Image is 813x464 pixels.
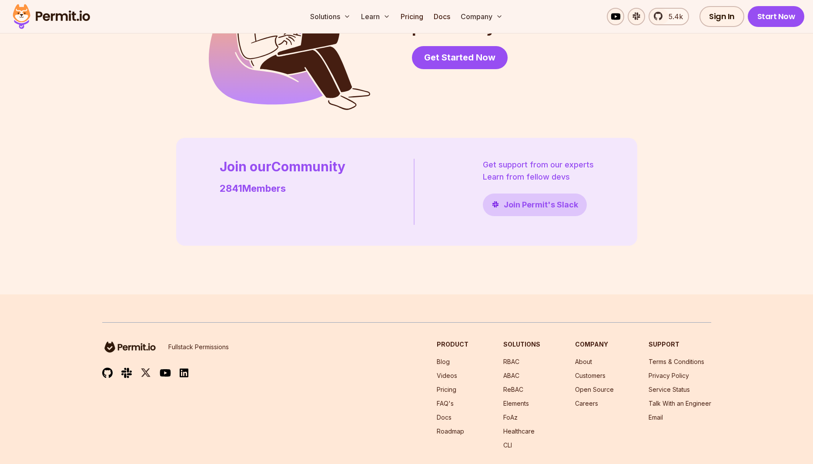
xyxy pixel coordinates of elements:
p: 2841 Members [220,181,345,196]
a: Elements [503,400,529,407]
a: Service Status [649,386,690,393]
a: Customers [575,372,606,379]
a: Pricing [437,386,456,393]
span: Get Started Now [424,51,495,63]
img: github [102,367,113,378]
h2: Join our Community [220,159,345,174]
img: linkedin [180,368,188,378]
img: youtube [160,368,171,378]
a: Healthcare [503,427,535,435]
a: Sign In [699,6,744,27]
a: Careers [575,400,598,407]
a: About [575,358,592,365]
a: Get Started Now [412,46,508,69]
a: Roadmap [437,427,464,435]
a: Videos [437,372,457,379]
button: Company [457,8,506,25]
a: Email [649,414,663,421]
button: Solutions [307,8,354,25]
a: RBAC [503,358,519,365]
a: Terms & Conditions [649,358,704,365]
h3: Product [437,340,468,349]
a: Docs [430,8,454,25]
h3: Solutions [503,340,540,349]
a: 5.4k [649,8,689,25]
img: Permit logo [9,2,94,31]
a: CLI [503,441,512,449]
a: Pricing [397,8,427,25]
a: Privacy Policy [649,372,689,379]
h3: Support [649,340,711,349]
img: twitter [141,367,151,378]
span: 5.4k [663,11,683,22]
a: Talk With an Engineer [649,400,711,407]
p: Fullstack Permissions [168,343,229,351]
button: Learn [358,8,394,25]
a: Docs [437,414,452,421]
a: ABAC [503,372,519,379]
img: slack [121,367,132,379]
a: FoAz [503,414,518,421]
a: Open Source [575,386,614,393]
a: ReBAC [503,386,523,393]
a: FAQ's [437,400,454,407]
img: logo [102,340,158,354]
h3: Company [575,340,614,349]
a: Blog [437,358,450,365]
p: Get support from our experts Learn from fellow devs [483,159,594,183]
a: Start Now [748,6,805,27]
